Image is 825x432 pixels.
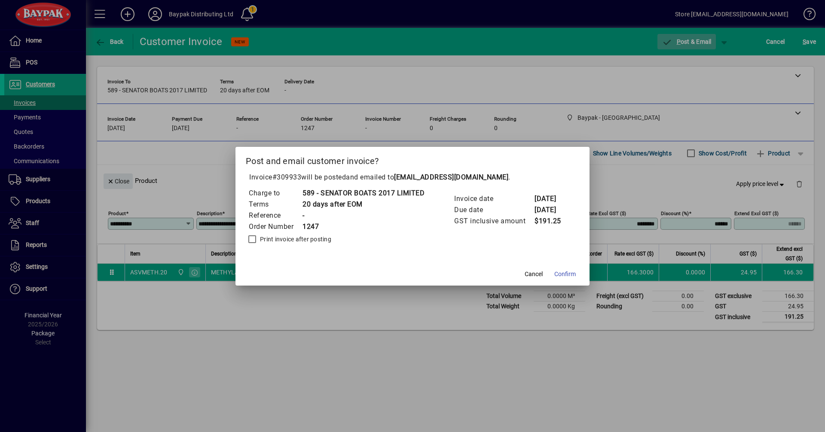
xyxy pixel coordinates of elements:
[248,221,302,232] td: Order Number
[302,199,425,210] td: 20 days after EOM
[551,267,579,282] button: Confirm
[248,188,302,199] td: Charge to
[302,210,425,221] td: -
[246,172,579,183] p: Invoice will be posted .
[454,193,534,204] td: Invoice date
[454,204,534,216] td: Due date
[258,235,331,243] label: Print invoice after posting
[554,270,576,279] span: Confirm
[272,173,302,181] span: #309933
[534,204,568,216] td: [DATE]
[346,173,508,181] span: and emailed to
[454,216,534,227] td: GST inclusive amount
[302,188,425,199] td: 589 - SENATOR BOATS 2017 LIMITED
[534,216,568,227] td: $191.25
[248,210,302,221] td: Reference
[534,193,568,204] td: [DATE]
[520,267,547,282] button: Cancel
[302,221,425,232] td: 1247
[235,147,590,172] h2: Post and email customer invoice?
[394,173,508,181] b: [EMAIL_ADDRESS][DOMAIN_NAME]
[525,270,543,279] span: Cancel
[248,199,302,210] td: Terms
